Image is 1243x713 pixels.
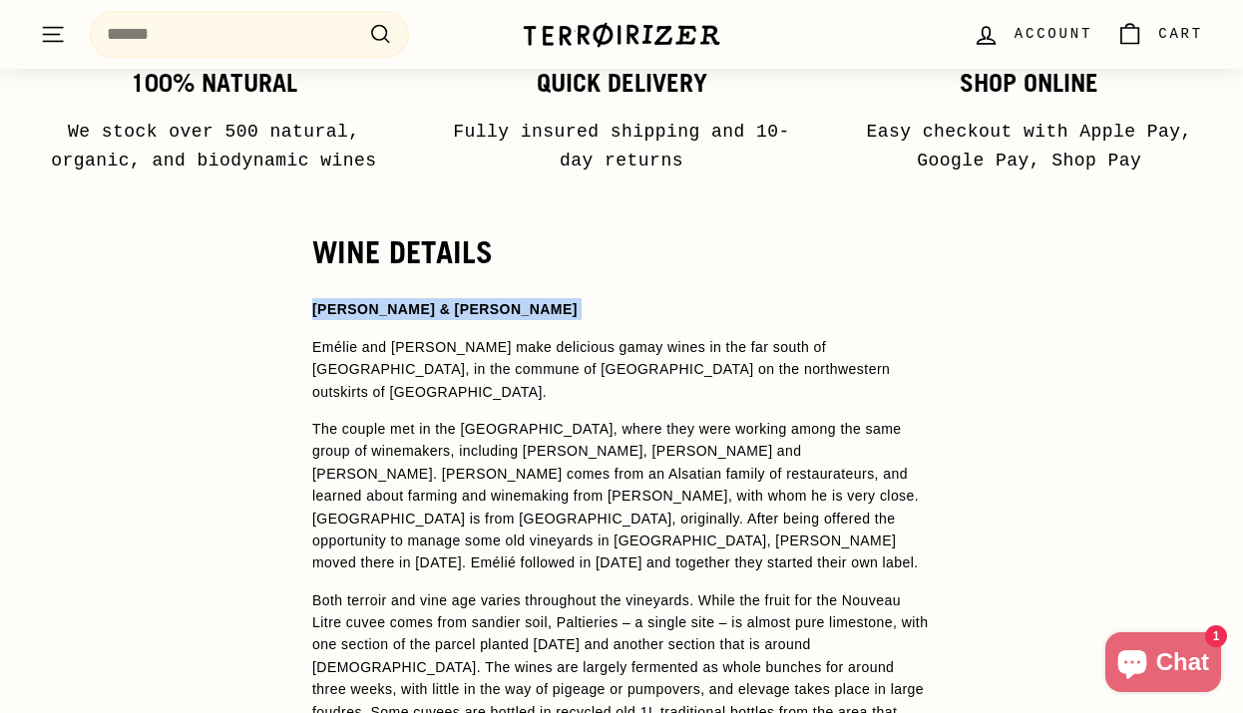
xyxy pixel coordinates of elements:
[440,118,804,176] p: Fully insured shipping and 10-day returns
[1099,632,1227,697] inbox-online-store-chat: Shopify online store chat
[312,336,931,403] p: Emélie and [PERSON_NAME] make delicious gamay wines in the far south of [GEOGRAPHIC_DATA], in the...
[440,70,804,98] h3: Quick delivery
[1015,23,1092,45] span: Account
[312,235,931,269] h2: WINE DETAILS
[312,418,931,574] p: The couple met in the [GEOGRAPHIC_DATA], where they were working among the same group of winemake...
[32,70,396,98] h3: 100% Natural
[847,70,1211,98] h3: Shop Online
[312,301,578,317] strong: [PERSON_NAME] & [PERSON_NAME]
[1104,5,1215,64] a: Cart
[847,118,1211,176] p: Easy checkout with Apple Pay, Google Pay, Shop Pay
[32,118,396,176] p: We stock over 500 natural, organic, and biodynamic wines
[1158,23,1203,45] span: Cart
[961,5,1104,64] a: Account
